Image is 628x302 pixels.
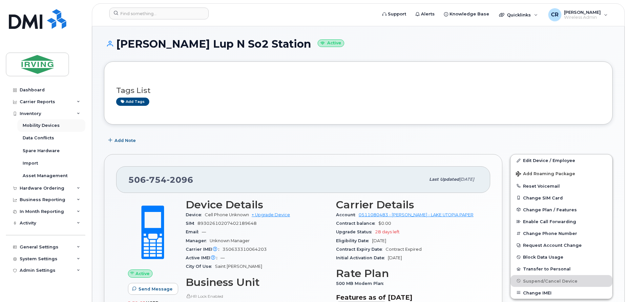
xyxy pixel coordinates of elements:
button: Change Plan / Features [511,204,612,216]
small: Active [318,39,344,47]
button: Transfer to Personal [511,263,612,275]
span: SIM [186,221,198,226]
span: Unknown Manager [210,238,250,243]
span: Add Roaming Package [516,171,575,177]
h1: [PERSON_NAME] Lup N So2 Station [104,38,613,50]
span: Send Message [138,286,173,292]
span: City Of Use [186,264,215,269]
h3: Business Unit [186,276,328,288]
span: [DATE] [372,238,386,243]
a: + Upgrade Device [252,212,290,217]
span: Last updated [429,177,459,182]
button: Add Roaming Package [511,167,612,180]
span: Email [186,229,202,234]
span: Add Note [115,137,136,144]
span: 2096 [167,175,193,185]
span: Eligibility Date [336,238,372,243]
a: Edit Device / Employee [511,154,612,166]
h3: Tags List [116,86,600,95]
button: Change SIM Card [511,192,612,204]
h3: Rate Plan [336,267,478,279]
h3: Carrier Details [336,199,478,211]
span: Cell Phone Unknown [205,212,249,217]
button: Reset Voicemail [511,180,612,192]
span: Account [336,212,359,217]
span: Initial Activation Date [336,255,388,260]
button: Add Note [104,134,141,146]
button: Enable Call Forwarding [511,216,612,227]
span: Contract Expired [386,247,422,252]
span: — [220,255,225,260]
span: [DATE] [388,255,402,260]
button: Request Account Change [511,239,612,251]
span: 350633310064203 [222,247,267,252]
span: Manager [186,238,210,243]
h3: Features as of [DATE] [336,293,478,301]
button: Block Data Usage [511,251,612,263]
button: Change IMEI [511,287,612,299]
span: Suspend/Cancel Device [523,278,577,283]
span: Upgrade Status [336,229,375,234]
span: — [202,229,206,234]
a: 0511080483 - [PERSON_NAME] - LAKE UTOPIA PAPER [359,212,473,217]
span: Active IMEI [186,255,220,260]
span: Saint [PERSON_NAME] [215,264,262,269]
button: Change Phone Number [511,227,612,239]
span: Device [186,212,205,217]
button: Suspend/Cancel Device [511,275,612,287]
span: Enable Call Forwarding [523,219,576,224]
span: Active [136,270,150,277]
span: $0.00 [378,221,391,226]
span: Carrier IMEI [186,247,222,252]
span: 89302610207402189648 [198,221,257,226]
span: Contract balance [336,221,378,226]
span: 754 [146,175,167,185]
h3: Device Details [186,199,328,211]
span: Contract Expiry Date [336,247,386,252]
p: HR Lock Enabled [186,293,328,299]
a: Add tags [116,98,149,106]
span: 500 MB Modem Plan [336,281,387,286]
span: 28 days left [375,229,400,234]
span: Change Plan / Features [523,207,577,212]
span: [DATE] [459,177,474,182]
span: 506 [128,175,193,185]
button: Send Message [128,283,178,295]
